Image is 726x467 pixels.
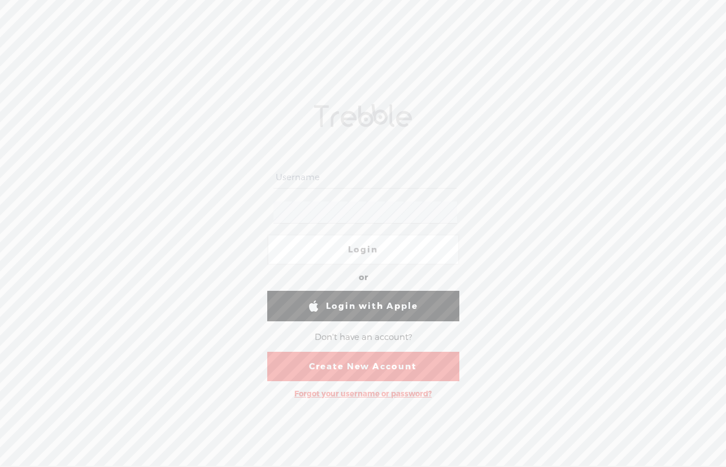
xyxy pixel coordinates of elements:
[289,383,437,404] div: Forgot your username or password?
[273,167,457,189] input: Username
[359,269,368,287] div: or
[315,326,412,350] div: Don't have an account?
[267,352,459,381] a: Create New Account
[267,234,459,265] a: Login
[267,291,459,321] a: Login with Apple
